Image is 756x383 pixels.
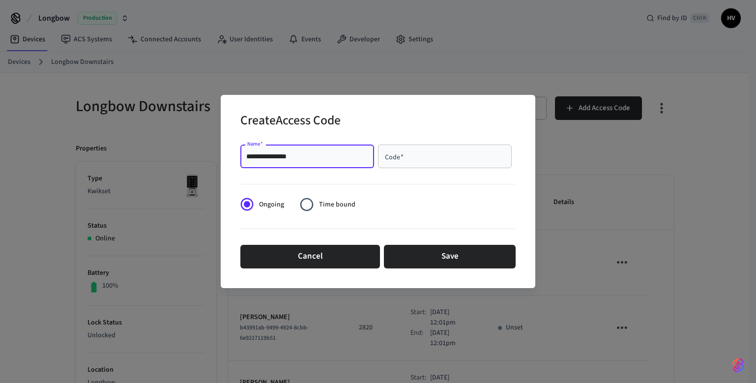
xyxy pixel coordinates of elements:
[247,140,263,147] label: Name
[384,245,516,268] button: Save
[259,200,284,210] span: Ongoing
[732,357,744,373] img: SeamLogoGradient.69752ec5.svg
[240,245,380,268] button: Cancel
[240,107,341,137] h2: Create Access Code
[319,200,355,210] span: Time bound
